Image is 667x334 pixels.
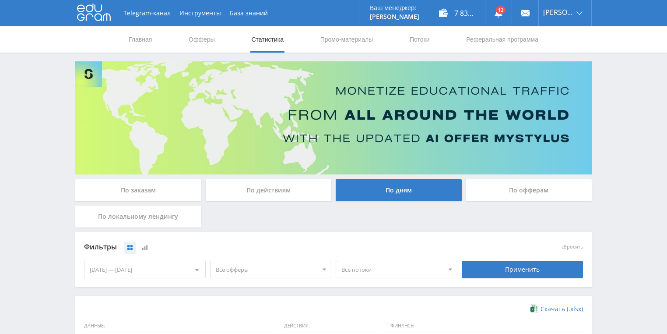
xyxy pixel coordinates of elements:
[530,304,538,313] img: xlsx
[75,179,201,201] div: По заказам
[250,26,284,53] a: Статистика
[384,319,585,334] span: Финансы:
[75,206,201,227] div: По локальному лендингу
[336,179,462,201] div: По дням
[562,244,583,250] button: сбросить
[541,306,583,313] span: Скачать (.xlsx)
[370,13,419,20] p: [PERSON_NAME]
[277,319,379,334] span: Действия:
[128,26,153,53] a: Главная
[462,261,583,278] div: Применить
[370,4,419,11] p: Ваш менеджер:
[341,261,444,278] span: Все потоки
[84,261,205,278] div: [DATE] — [DATE]
[206,179,332,201] div: По действиям
[530,305,583,313] a: Скачать (.xlsx)
[319,26,374,53] a: Промо-материалы
[466,179,592,201] div: По офферам
[75,61,592,174] img: Banner
[465,26,539,53] a: Реферальная программа
[80,319,273,334] span: Данные:
[216,261,318,278] span: Все офферы
[188,26,216,53] a: Офферы
[543,9,574,16] span: [PERSON_NAME]
[84,241,457,254] div: Фильтры
[409,26,431,53] a: Потоки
